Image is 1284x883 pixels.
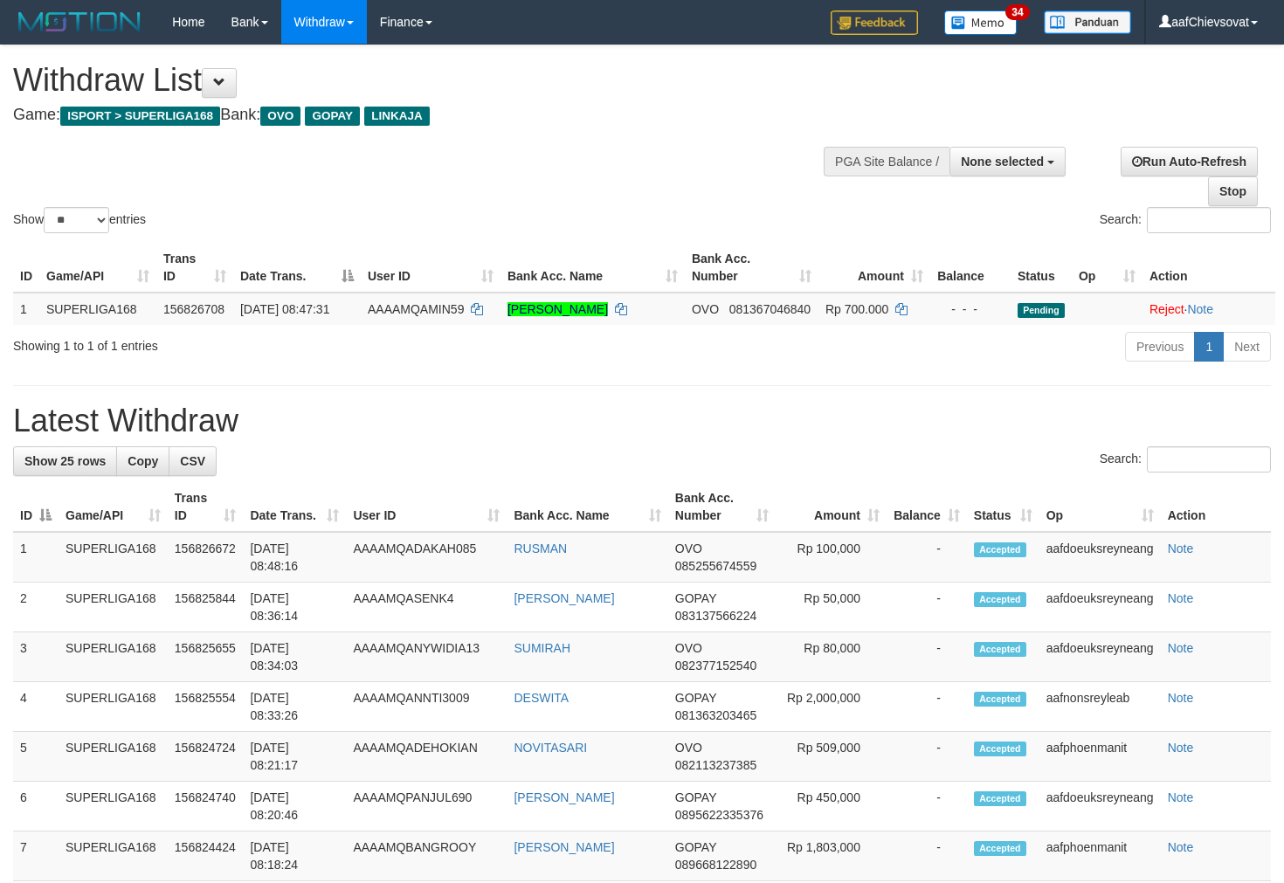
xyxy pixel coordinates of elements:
[675,559,756,573] span: Copy 085255674559 to clipboard
[13,446,117,476] a: Show 25 rows
[675,691,716,705] span: GOPAY
[776,482,887,532] th: Amount: activate to sort column ascending
[168,482,244,532] th: Trans ID: activate to sort column ascending
[13,831,59,881] td: 7
[168,682,244,732] td: 156825554
[346,782,507,831] td: AAAAMQPANJUL690
[1168,542,1194,555] a: Note
[13,330,522,355] div: Showing 1 to 1 of 1 entries
[1125,332,1195,362] a: Previous
[59,682,168,732] td: SUPERLIGA168
[675,808,763,822] span: Copy 0895622335376 to clipboard
[346,583,507,632] td: AAAAMQASENK4
[961,155,1044,169] span: None selected
[59,831,168,881] td: SUPERLIGA168
[675,659,756,673] span: Copy 082377152540 to clipboard
[692,302,719,316] span: OVO
[507,302,608,316] a: [PERSON_NAME]
[514,542,567,555] a: RUSMAN
[1168,641,1194,655] a: Note
[887,732,967,782] td: -
[514,840,614,854] a: [PERSON_NAME]
[776,831,887,881] td: Rp 1,803,000
[507,482,667,532] th: Bank Acc. Name: activate to sort column ascending
[13,107,839,124] h4: Game: Bank:
[944,10,1018,35] img: Button%20Memo.svg
[39,293,156,325] td: SUPERLIGA168
[116,446,169,476] a: Copy
[233,243,361,293] th: Date Trans.: activate to sort column descending
[243,583,346,632] td: [DATE] 08:36:14
[260,107,300,126] span: OVO
[13,207,146,233] label: Show entries
[974,592,1026,607] span: Accepted
[1039,583,1161,632] td: aafdoeuksreyneang
[1039,682,1161,732] td: aafnonsreyleab
[364,107,430,126] span: LINKAJA
[13,404,1271,438] h1: Latest Withdraw
[1005,4,1029,20] span: 34
[887,682,967,732] td: -
[13,732,59,782] td: 5
[59,482,168,532] th: Game/API: activate to sort column ascending
[59,632,168,682] td: SUPERLIGA168
[930,243,1011,293] th: Balance
[169,446,217,476] a: CSV
[776,682,887,732] td: Rp 2,000,000
[13,782,59,831] td: 6
[1147,446,1271,473] input: Search:
[974,841,1026,856] span: Accepted
[13,632,59,682] td: 3
[500,243,685,293] th: Bank Acc. Name: activate to sort column ascending
[974,742,1026,756] span: Accepted
[1187,302,1213,316] a: Note
[1039,632,1161,682] td: aafdoeuksreyneang
[675,708,756,722] span: Copy 081363203465 to clipboard
[346,831,507,881] td: AAAAMQBANGROOY
[887,583,967,632] td: -
[514,641,570,655] a: SUMIRAH
[514,741,587,755] a: NOVITASARI
[39,243,156,293] th: Game/API: activate to sort column ascending
[1018,303,1065,318] span: Pending
[368,302,464,316] span: AAAAMQAMIN59
[168,632,244,682] td: 156825655
[305,107,360,126] span: GOPAY
[243,782,346,831] td: [DATE] 08:20:46
[13,482,59,532] th: ID: activate to sort column descending
[163,302,224,316] span: 156826708
[514,591,614,605] a: [PERSON_NAME]
[1039,482,1161,532] th: Op: activate to sort column ascending
[156,243,233,293] th: Trans ID: activate to sort column ascending
[168,831,244,881] td: 156824424
[1039,732,1161,782] td: aafphoenmanit
[887,532,967,583] td: -
[668,482,776,532] th: Bank Acc. Number: activate to sort column ascending
[1011,243,1072,293] th: Status
[776,632,887,682] td: Rp 80,000
[1194,332,1224,362] a: 1
[1039,782,1161,831] td: aafdoeuksreyneang
[1149,302,1184,316] a: Reject
[824,147,949,176] div: PGA Site Balance /
[1168,790,1194,804] a: Note
[1168,840,1194,854] a: Note
[776,532,887,583] td: Rp 100,000
[346,682,507,732] td: AAAAMQANNTI3009
[974,692,1026,707] span: Accepted
[949,147,1066,176] button: None selected
[776,782,887,831] td: Rp 450,000
[346,482,507,532] th: User ID: activate to sort column ascending
[974,642,1026,657] span: Accepted
[675,790,716,804] span: GOPAY
[887,782,967,831] td: -
[13,583,59,632] td: 2
[776,732,887,782] td: Rp 509,000
[168,782,244,831] td: 156824740
[974,542,1026,557] span: Accepted
[1147,207,1271,233] input: Search:
[675,591,716,605] span: GOPAY
[243,831,346,881] td: [DATE] 08:18:24
[675,858,756,872] span: Copy 089668122890 to clipboard
[168,732,244,782] td: 156824724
